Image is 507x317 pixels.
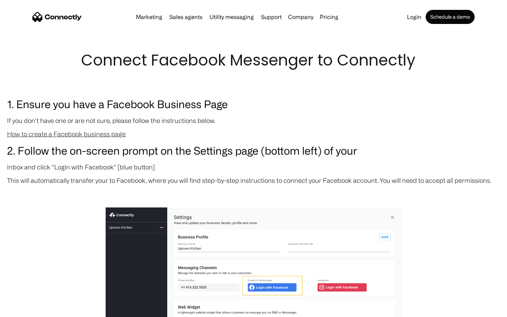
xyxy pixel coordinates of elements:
ul: Language list [14,305,42,315]
a: Login [404,14,424,20]
p: Inbox and click "Login with Facebook" [blue button] [7,162,500,172]
aside: Language selected: English [7,305,42,315]
a: Marketing [133,14,165,20]
a: Sales agents [167,14,205,20]
p: This will automatically transfer your to Facebook, where you will find step-by-step instructions ... [7,175,500,185]
a: Schedule a demo [426,10,475,24]
a: Utility messaging [207,14,257,20]
h3: 1. Ensure you have a Facebook Business Page [7,96,500,112]
a: How to create a Facebook business page [7,130,126,137]
a: Pricing [317,14,341,20]
p: If you don't have one or are not sure, please follow the instructions below. [7,116,500,125]
a: Support [258,14,284,20]
p: ‍ [7,189,500,199]
h3: 2. Follow the on-screen prompt on the Settings page (bottom left) of your [7,142,500,158]
div: Company [288,12,313,22]
h1: Connect Facebook Messenger to Connectly [81,49,426,71]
